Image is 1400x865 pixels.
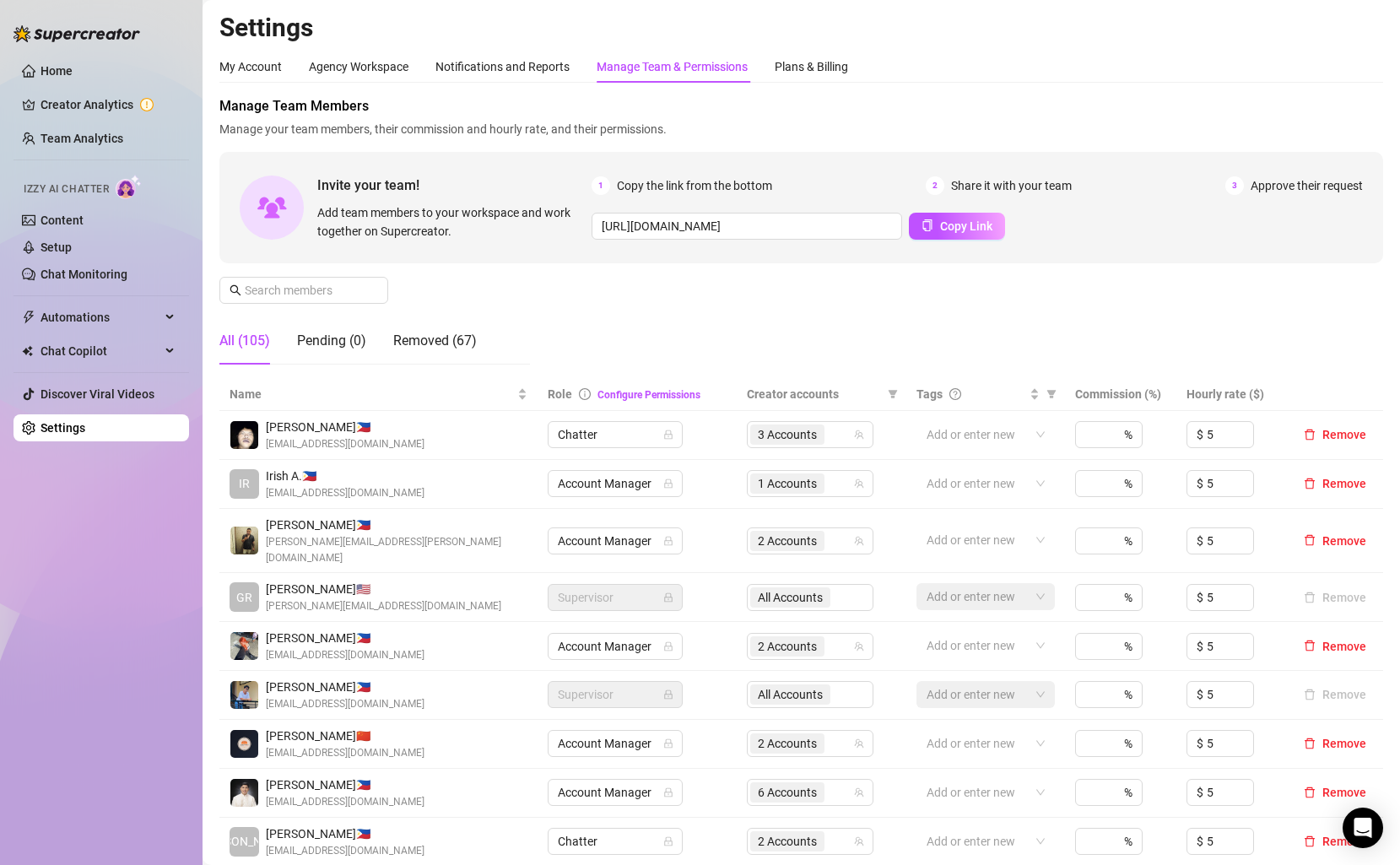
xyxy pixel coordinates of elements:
span: Add team members to your workspace and work together on Supercreator. [317,203,585,241]
span: delete [1304,534,1316,546]
a: Setup [41,241,72,254]
span: team [854,787,864,797]
div: All (105) [219,331,270,351]
span: 2 Accounts [758,637,817,656]
span: 3 Accounts [750,424,824,445]
span: [PERSON_NAME][EMAIL_ADDRESS][DOMAIN_NAME] [266,598,501,614]
button: Remove [1297,636,1373,657]
span: filter [888,389,898,399]
span: [EMAIL_ADDRESS][DOMAIN_NAME] [266,843,424,859]
span: Account Manager [558,634,673,659]
a: Chat Monitoring [41,268,127,281]
span: [EMAIL_ADDRESS][DOMAIN_NAME] [266,436,424,452]
input: Search members [245,281,365,300]
span: Manage Team Members [219,96,1383,116]
span: team [854,836,864,846]
span: Chat Copilot [41,338,160,365]
button: Remove [1297,733,1373,754]
span: 1 Accounts [750,473,824,494]
span: Account Manager [558,471,673,496]
span: Name [230,385,514,403]
span: [EMAIL_ADDRESS][DOMAIN_NAME] [266,794,424,810]
button: Remove [1297,531,1373,551]
span: [PERSON_NAME] 🇵🇭 [266,678,424,696]
span: Manage your team members, their commission and hourly rate, and their permissions. [219,120,1383,138]
span: [PERSON_NAME] [199,832,289,851]
span: lock [663,592,673,603]
span: Account Manager [558,780,673,805]
span: 2 Accounts [750,733,824,754]
button: Remove [1297,684,1373,705]
span: Remove [1322,786,1366,799]
span: Irish A. 🇵🇭 [266,467,424,485]
span: thunderbolt [22,311,35,324]
span: question-circle [949,388,961,400]
img: Yves Daniel Ventura [230,779,258,807]
span: lock [663,641,673,651]
span: Automations [41,304,160,331]
span: Supervisor [558,585,673,610]
button: Remove [1297,587,1373,608]
span: Chatter [558,829,673,854]
span: lock [663,689,673,700]
button: Remove [1297,424,1373,445]
a: Configure Permissions [597,389,700,401]
span: delete [1304,738,1316,749]
span: [EMAIL_ADDRESS][DOMAIN_NAME] [266,647,424,663]
span: [EMAIL_ADDRESS][DOMAIN_NAME] [266,745,424,761]
th: Name [219,378,538,411]
a: Home [41,64,73,78]
img: Thea Mendoza [230,632,258,660]
span: Role [548,387,572,401]
span: search [230,284,241,296]
span: Izzy AI Chatter [24,181,109,197]
span: Approve their request [1251,176,1363,195]
span: 1 Accounts [758,474,817,493]
span: Supervisor [558,682,673,707]
span: Invite your team! [317,175,592,196]
span: filter [1043,381,1060,407]
span: Remove [1322,428,1366,441]
span: 2 Accounts [758,734,817,753]
button: Remove [1297,831,1373,851]
div: My Account [219,57,282,76]
span: team [854,536,864,546]
span: [PERSON_NAME] 🇵🇭 [266,776,424,794]
span: 2 Accounts [758,532,817,550]
span: 2 Accounts [750,636,824,657]
span: 6 Accounts [758,783,817,802]
span: [PERSON_NAME] 🇵🇭 [266,824,424,843]
div: Plans & Billing [775,57,848,76]
span: Share it with your team [951,176,1072,195]
span: team [854,430,864,440]
a: Discover Viral Videos [41,387,154,401]
span: 2 Accounts [750,531,824,551]
span: Remove [1322,640,1366,653]
span: delete [1304,787,1316,798]
span: 2 [926,176,944,195]
h2: Settings [219,12,1383,44]
span: lock [663,536,673,546]
a: Creator Analytics exclamation-circle [41,91,176,118]
span: copy [922,219,933,231]
a: Content [41,214,84,227]
span: info-circle [579,388,591,400]
span: lock [663,430,673,440]
span: team [854,478,864,489]
span: 3 Accounts [758,425,817,444]
span: [PERSON_NAME] 🇵🇭 [266,629,424,647]
th: Commission (%) [1065,378,1176,411]
div: Open Intercom Messenger [1343,808,1383,848]
span: lock [663,738,673,749]
span: Account Manager [558,731,673,756]
span: filter [884,381,901,407]
span: IR [239,474,250,493]
span: [EMAIL_ADDRESS][DOMAIN_NAME] [266,485,424,501]
span: Remove [1322,835,1366,848]
span: GR [236,588,252,607]
div: Pending (0) [297,331,366,351]
img: Chino Panyaco [230,421,258,449]
span: delete [1304,835,1316,847]
img: AI Chatter [116,175,142,199]
span: Account Manager [558,528,673,554]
